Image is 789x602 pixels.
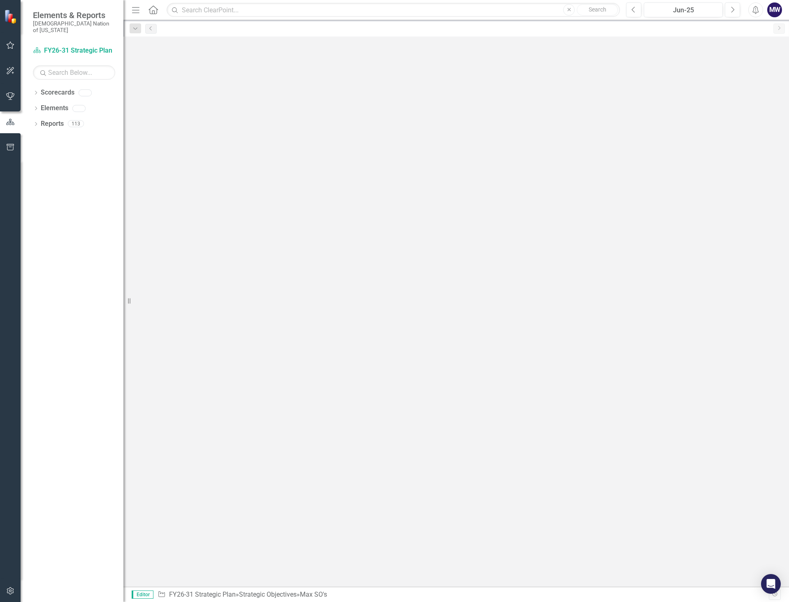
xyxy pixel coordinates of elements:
[300,590,327,598] div: Max SO's
[132,590,153,599] span: Editor
[644,2,723,17] button: Jun-25
[33,65,115,80] input: Search Below...
[167,3,620,17] input: Search ClearPoint...
[761,574,781,594] div: Open Intercom Messenger
[68,120,84,127] div: 113
[33,10,115,20] span: Elements & Reports
[41,104,68,113] a: Elements
[33,46,115,56] a: FY26-31 Strategic Plan
[33,20,115,34] small: [DEMOGRAPHIC_DATA] Nation of [US_STATE]
[239,590,297,598] a: Strategic Objectives
[577,4,618,16] button: Search
[169,590,236,598] a: FY26-31 Strategic Plan
[767,2,782,17] button: MW
[589,6,606,13] span: Search
[4,9,19,24] img: ClearPoint Strategy
[41,88,74,97] a: Scorecards
[647,5,720,15] div: Jun-25
[158,590,769,600] div: » »
[41,119,64,129] a: Reports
